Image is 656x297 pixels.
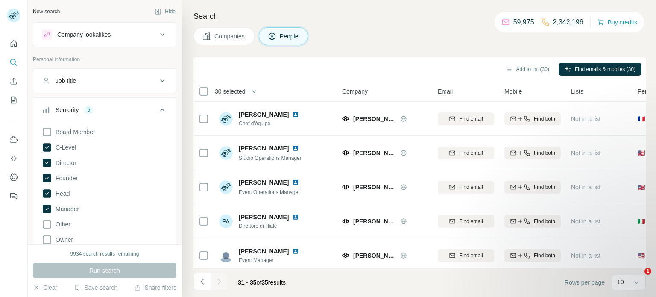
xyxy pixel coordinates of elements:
[571,150,600,156] span: Not in a list
[239,222,302,230] span: Direttore di filiale
[559,63,641,76] button: Find emails & mobiles (30)
[459,218,483,225] span: Find email
[239,247,289,256] span: [PERSON_NAME]
[7,132,20,147] button: Use Surfe on LinkedIn
[57,30,111,39] div: Company lookalikes
[52,235,73,244] span: Owner
[239,155,302,161] span: Studio Operations Manager
[134,283,176,292] button: Share filters
[149,5,182,18] button: Hide
[7,151,20,166] button: Use Surfe API
[56,76,76,85] div: Job title
[193,10,646,22] h4: Search
[238,279,257,286] span: 31 - 35
[33,56,176,63] p: Personal information
[239,144,289,153] span: [PERSON_NAME]
[534,115,555,123] span: Find both
[353,149,396,157] span: [PERSON_NAME]
[239,189,300,195] span: Event Operations Manager
[627,268,647,288] iframe: Intercom live chat
[33,71,176,91] button: Job title
[239,213,289,221] span: [PERSON_NAME]
[292,145,299,152] img: LinkedIn logo
[239,110,289,119] span: [PERSON_NAME]
[504,87,522,96] span: Mobile
[261,279,268,286] span: 35
[193,273,211,290] button: Navigate to previous page
[280,32,299,41] span: People
[342,116,349,121] img: Logo of Rudis
[52,205,79,213] span: Manager
[7,36,20,51] button: Quick start
[638,149,645,157] span: 🇺🇸
[565,278,605,287] span: Rows per page
[219,249,233,262] img: Avatar
[553,17,583,27] p: 2,342,196
[513,17,534,27] p: 59,975
[215,87,246,96] span: 30 selected
[52,220,70,229] span: Other
[644,268,651,275] span: 1
[33,8,60,15] div: New search
[292,248,299,255] img: LinkedIn logo
[219,112,233,126] img: Avatar
[292,214,299,221] img: LinkedIn logo
[239,256,302,264] span: Event Manager
[438,147,494,159] button: Find email
[52,189,70,198] span: Head
[500,63,555,76] button: Add to list (30)
[438,215,494,228] button: Find email
[342,253,349,258] img: Logo of Rudis
[33,283,57,292] button: Clear
[239,120,302,127] span: Chef d’équipe
[7,188,20,204] button: Feedback
[257,279,262,286] span: of
[353,183,396,191] span: [PERSON_NAME]
[7,170,20,185] button: Dashboard
[292,179,299,186] img: LinkedIn logo
[438,249,494,262] button: Find email
[292,111,299,118] img: LinkedIn logo
[219,146,233,160] img: Avatar
[219,215,233,228] div: PA
[56,106,79,114] div: Seniority
[571,87,583,96] span: Lists
[353,115,396,123] span: [PERSON_NAME]
[70,250,139,258] div: 9934 search results remaining
[7,92,20,108] button: My lists
[438,112,494,125] button: Find email
[438,87,453,96] span: Email
[239,178,289,187] span: [PERSON_NAME]
[33,100,176,124] button: Seniority5
[353,217,396,226] span: [PERSON_NAME]
[438,181,494,194] button: Find email
[7,74,20,89] button: Enrich CSV
[459,149,483,157] span: Find email
[74,283,117,292] button: Save search
[52,143,76,152] span: C-Level
[534,149,555,157] span: Find both
[33,24,176,45] button: Company lookalikes
[342,87,368,96] span: Company
[504,112,561,125] button: Find both
[459,183,483,191] span: Find email
[342,185,349,189] img: Logo of Rudis
[638,115,645,123] span: 🇫🇷
[52,174,78,182] span: Founder
[617,278,624,286] p: 10
[342,219,349,223] img: Logo of Rudis
[459,252,483,259] span: Find email
[342,150,349,155] img: Logo of Rudis
[7,55,20,70] button: Search
[214,32,246,41] span: Companies
[597,16,637,28] button: Buy credits
[575,65,635,73] span: Find emails & mobiles (30)
[571,115,600,122] span: Not in a list
[238,279,286,286] span: results
[353,251,396,260] span: [PERSON_NAME]
[52,128,95,136] span: Board Member
[52,159,76,167] span: Director
[219,180,233,194] img: Avatar
[504,147,561,159] button: Find both
[84,106,94,114] div: 5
